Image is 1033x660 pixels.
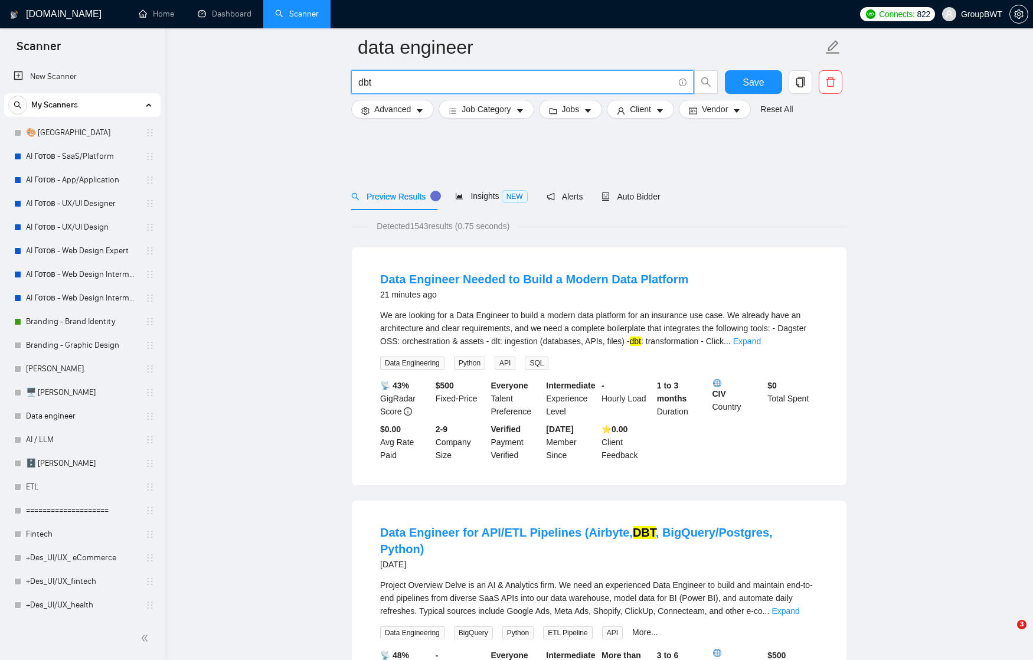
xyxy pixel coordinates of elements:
[145,388,155,397] span: holder
[710,379,766,418] div: Country
[439,100,534,119] button: barsJob Categorycaret-down
[380,357,444,370] span: Data Engineering
[26,286,138,310] a: AI Готов - Web Design Intermediate минус Development
[430,191,441,201] div: Tooltip anchor
[562,103,580,116] span: Jobs
[145,270,155,279] span: holder
[760,103,793,116] a: Reset All
[713,649,721,657] img: 🌐
[7,38,70,63] span: Scanner
[546,651,595,660] b: Intermediate
[547,192,583,201] span: Alerts
[351,192,359,201] span: search
[26,452,138,475] a: 🗄️ [PERSON_NAME]
[378,379,433,418] div: GigRadar Score
[767,651,786,660] b: $ 500
[14,65,151,89] a: New Scanner
[1017,620,1027,629] span: 3
[543,626,593,639] span: ETL Pipeline
[145,482,155,492] span: holder
[489,423,544,462] div: Payment Verified
[772,606,799,616] a: Expand
[145,530,155,539] span: holder
[495,357,515,370] span: API
[26,310,138,334] a: Branding - Brand Identity
[380,651,409,660] b: 📡 48%
[380,557,818,571] div: [DATE]
[546,381,595,390] b: Intermediate
[1010,9,1028,19] span: setting
[539,100,603,119] button: folderJobscaret-down
[26,145,138,168] a: AI Готов - SaaS/Platform
[8,96,27,115] button: search
[1009,9,1028,19] a: setting
[489,379,544,418] div: Talent Preference
[275,9,319,19] a: searchScanner
[368,220,518,233] span: Detected 1543 results (0.75 seconds)
[733,336,761,346] a: Expand
[879,8,914,21] span: Connects:
[145,246,155,256] span: holder
[743,75,764,90] span: Save
[607,100,674,119] button: userClientcaret-down
[491,651,528,660] b: Everyone
[491,381,528,390] b: Everyone
[633,526,656,539] mark: DBT
[617,106,625,115] span: user
[361,106,370,115] span: setting
[380,287,688,302] div: 21 minutes ago
[145,577,155,586] span: holder
[380,273,688,286] a: Data Engineer Needed to Build a Modern Data Platform
[819,77,842,87] span: delete
[26,192,138,215] a: AI Готов - UX/UI Designer
[602,192,660,201] span: Auto Bidder
[502,190,528,203] span: NEW
[516,106,524,115] span: caret-down
[694,70,718,94] button: search
[544,379,599,418] div: Experience Level
[26,428,138,452] a: AI / LLM
[602,424,627,434] b: ⭐️ 0.00
[26,263,138,286] a: AI Готов - Web Design Intermediate минус Developer
[26,168,138,192] a: AI Готов - App/Application
[139,9,174,19] a: homeHome
[351,100,434,119] button: settingAdvancedcaret-down
[584,106,592,115] span: caret-down
[358,32,823,62] input: Scanner name...
[549,106,557,115] span: folder
[433,423,489,462] div: Company Size
[765,379,820,418] div: Total Spent
[679,79,687,86] span: info-circle
[993,620,1021,648] iframe: Intercom live chat
[449,106,457,115] span: bars
[145,199,155,208] span: holder
[632,628,658,637] a: More...
[380,626,444,639] span: Data Engineering
[547,192,555,201] span: notification
[145,411,155,421] span: holder
[26,570,138,593] a: +Des_UI/UX_fintech
[4,65,161,89] li: New Scanner
[378,423,433,462] div: Avg Rate Paid
[145,293,155,303] span: holder
[145,459,155,468] span: holder
[145,553,155,563] span: holder
[655,379,710,418] div: Duration
[702,103,728,116] span: Vendor
[416,106,424,115] span: caret-down
[140,632,152,644] span: double-left
[454,626,493,639] span: BigQuery
[491,424,521,434] b: Verified
[1009,5,1028,24] button: setting
[10,5,18,24] img: logo
[656,106,664,115] span: caret-down
[695,77,717,87] span: search
[145,223,155,232] span: holder
[145,435,155,445] span: holder
[26,239,138,263] a: AI Готов - Web Design Expert
[380,381,409,390] b: 📡 43%
[26,475,138,499] a: ETL
[351,192,436,201] span: Preview Results
[713,379,721,387] img: 🌐
[380,424,401,434] b: $0.00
